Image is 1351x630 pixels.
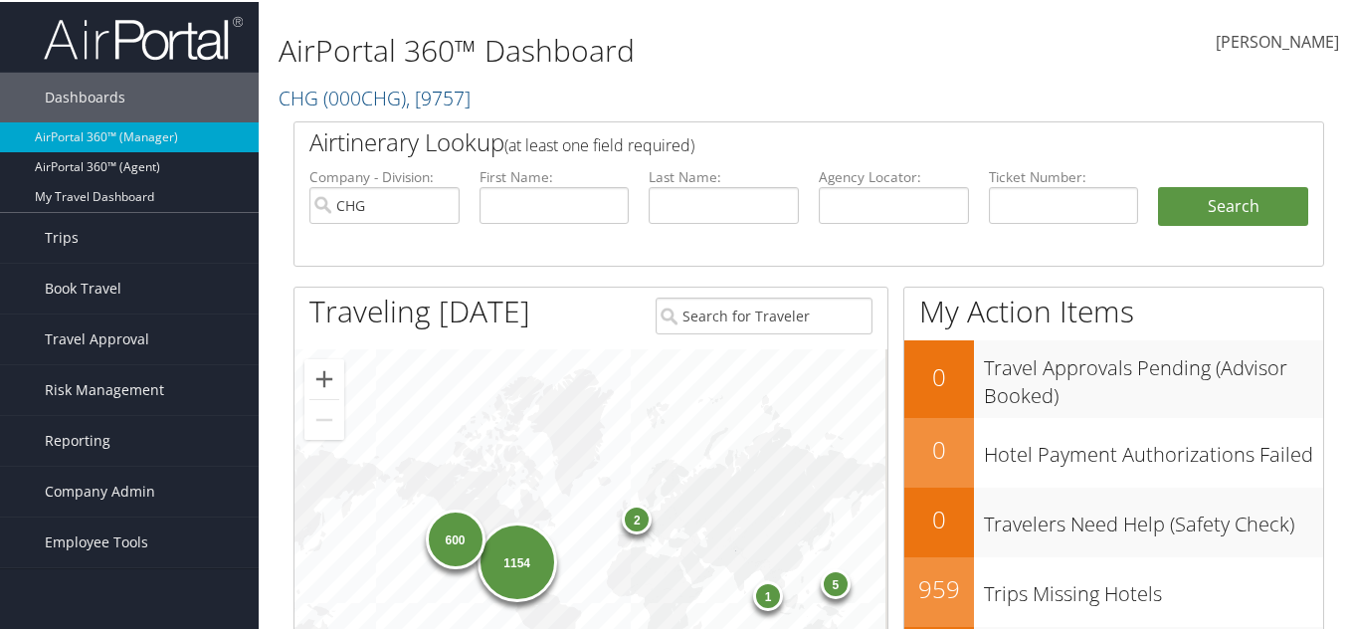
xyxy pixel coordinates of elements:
label: Company - Division: [309,165,460,185]
span: ( 000CHG ) [323,83,406,109]
span: Travel Approval [45,313,149,362]
a: 0Hotel Payment Authorizations Failed [904,416,1323,486]
button: Zoom out [304,398,344,438]
a: [PERSON_NAME] [1216,10,1339,72]
h2: Airtinerary Lookup [309,123,1223,157]
label: Last Name: [649,165,799,185]
img: airportal-logo.png [44,13,243,60]
span: [PERSON_NAME] [1216,29,1339,51]
h2: 0 [904,358,974,392]
span: Trips [45,211,79,261]
label: First Name: [480,165,630,185]
button: Search [1158,185,1308,225]
h2: 0 [904,501,974,534]
h3: Trips Missing Hotels [984,568,1323,606]
span: Risk Management [45,363,164,413]
span: Reporting [45,414,110,464]
a: 959Trips Missing Hotels [904,555,1323,625]
label: Ticket Number: [989,165,1139,185]
div: 1154 [478,521,557,600]
h3: Travel Approvals Pending (Advisor Booked) [984,342,1323,408]
div: 1 [753,578,783,608]
span: Company Admin [45,465,155,515]
a: 0Travelers Need Help (Safety Check) [904,486,1323,555]
span: Employee Tools [45,516,148,565]
div: 2 [622,502,652,531]
h2: 0 [904,431,974,465]
input: Search for Traveler [656,296,872,332]
h2: 959 [904,570,974,604]
label: Agency Locator: [819,165,969,185]
a: 0Travel Approvals Pending (Advisor Booked) [904,338,1323,415]
span: (at least one field required) [504,132,694,154]
span: Dashboards [45,71,125,120]
h1: Traveling [DATE] [309,289,530,330]
button: Zoom in [304,357,344,397]
div: 5 [821,566,851,596]
h3: Travelers Need Help (Safety Check) [984,499,1323,536]
h3: Hotel Payment Authorizations Failed [984,429,1323,467]
h1: AirPortal 360™ Dashboard [279,28,986,70]
div: 600 [426,508,485,567]
h1: My Action Items [904,289,1323,330]
span: , [ 9757 ] [406,83,471,109]
span: Book Travel [45,262,121,312]
a: CHG [279,83,471,109]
